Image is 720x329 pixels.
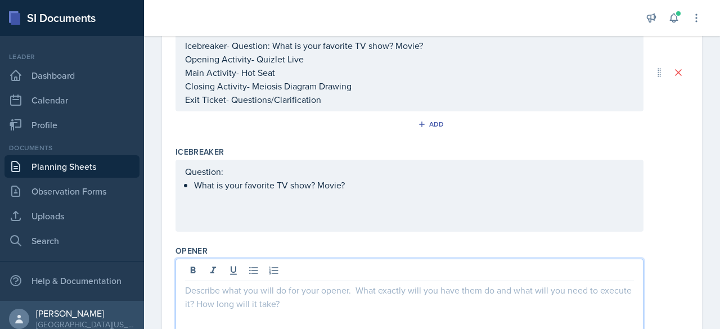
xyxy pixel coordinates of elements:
[185,79,634,93] p: Closing Activity- Meiosis Diagram Drawing
[175,146,224,157] label: Icebreaker
[185,93,634,106] p: Exit Ticket- Questions/Clarification
[4,229,139,252] a: Search
[420,120,444,129] div: Add
[185,39,634,52] p: Icebreaker- Question: What is your favorite TV show? Movie?
[4,205,139,227] a: Uploads
[194,178,634,192] p: What is your favorite TV show? Movie?
[175,245,208,256] label: Opener
[4,52,139,62] div: Leader
[4,64,139,87] a: Dashboard
[4,143,139,153] div: Documents
[185,165,634,178] p: Question:
[4,89,139,111] a: Calendar
[414,116,451,133] button: Add
[36,308,135,319] div: [PERSON_NAME]
[4,155,139,178] a: Planning Sheets
[4,269,139,292] div: Help & Documentation
[185,52,634,66] p: Opening Activity- Quizlet Live
[4,114,139,136] a: Profile
[4,180,139,202] a: Observation Forms
[185,66,634,79] p: Main Activity- Hot Seat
